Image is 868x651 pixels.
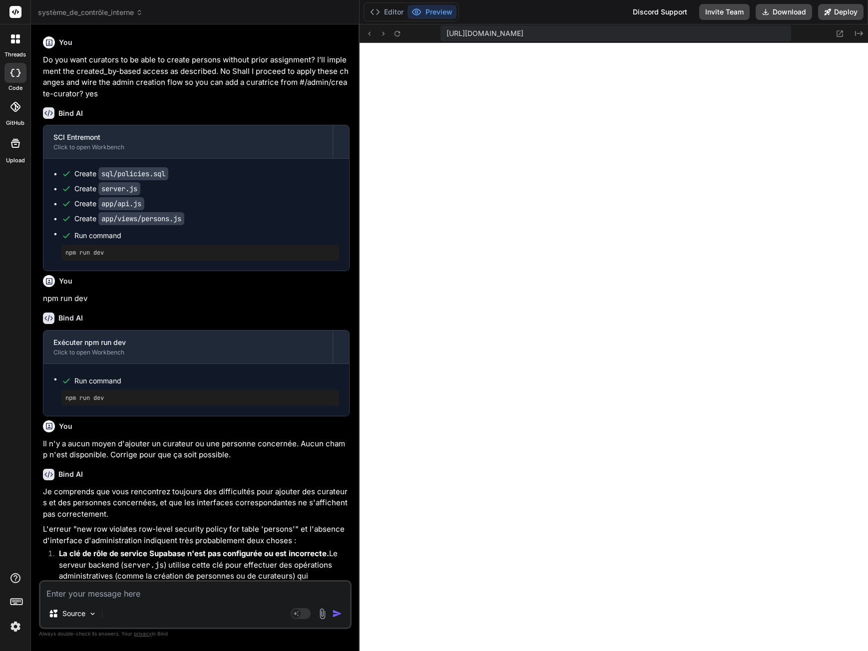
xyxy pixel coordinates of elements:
code: app/api.js [98,197,144,210]
img: attachment [317,608,328,620]
h6: You [59,276,72,286]
h6: Bind AI [58,108,83,118]
div: Exécuter npm run dev [53,337,323,347]
label: GitHub [6,119,24,127]
img: Pick Models [88,610,97,618]
span: Run command [74,376,339,386]
img: icon [332,609,342,619]
code: sql/policies.sql [98,167,168,180]
h6: Bind AI [58,469,83,479]
span: [URL][DOMAIN_NAME] [446,28,523,38]
button: SCI EntremontClick to open Workbench [43,125,333,158]
li: Le serveur backend ( ) utilise cette clé pour effectuer des opérations administratives (comme la ... [51,548,350,605]
code: server.js [98,182,140,195]
div: Create [74,184,140,194]
h6: You [59,421,72,431]
code: app/views/persons.js [98,212,184,225]
div: Create [74,214,184,224]
button: Exécuter npm run devClick to open Workbench [43,330,333,363]
pre: npm run dev [65,249,335,257]
div: SCI Entremont [53,132,323,142]
img: settings [7,618,24,635]
label: code [8,84,22,92]
div: Click to open Workbench [53,143,323,151]
button: Deploy [818,4,864,20]
p: Il n'y a aucun moyen d'ajouter un curateur ou une personne concernée. Aucun champ n'est disponibl... [43,438,350,461]
button: Preview [408,5,456,19]
div: Create [74,169,168,179]
p: L'erreur "new row violates row-level security policy for table 'persons'" et l'absence d'interfac... [43,524,350,546]
p: Always double-check its answers. Your in Bind [39,629,352,639]
span: Run command [74,231,339,241]
h6: You [59,37,72,47]
label: Upload [6,156,25,165]
label: threads [4,50,26,59]
code: server.js [123,560,164,570]
div: Discord Support [627,4,693,20]
p: Do you want curators to be able to create persons without prior assignment? I’ll implement the cr... [43,54,350,99]
span: système_de_contrôle_interne [38,7,143,17]
pre: npm run dev [65,394,335,402]
p: Je comprends que vous rencontrez toujours des difficultés pour ajouter des curateurs et des perso... [43,486,350,520]
button: Download [756,4,812,20]
h6: Bind AI [58,313,83,323]
div: Click to open Workbench [53,348,323,356]
iframe: Preview [360,43,868,651]
span: privacy [134,631,152,637]
p: npm run dev [43,293,350,305]
p: Source [62,609,85,619]
button: Editor [366,5,408,19]
button: Invite Team [699,4,750,20]
div: Create [74,199,144,209]
strong: La clé de rôle de service Supabase n'est pas configurée ou est incorrecte. [59,549,329,558]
